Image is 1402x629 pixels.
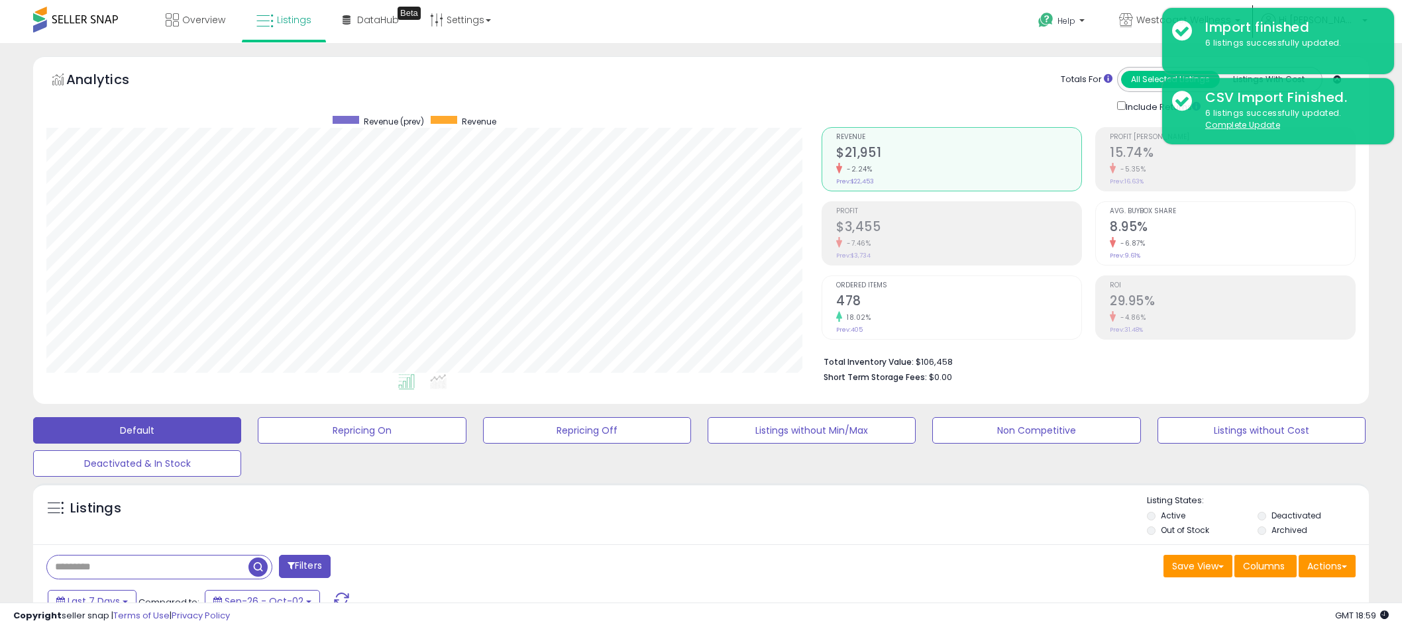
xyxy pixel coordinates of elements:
[225,595,303,608] span: Sep-26 - Oct-02
[279,555,331,578] button: Filters
[205,590,320,612] button: Sep-26 - Oct-02
[1271,524,1307,536] label: Archived
[836,293,1081,311] h2: 478
[1057,15,1075,26] span: Help
[1121,71,1220,88] button: All Selected Listings
[1110,293,1355,311] h2: 29.95%
[1195,107,1384,132] div: 6 listings successfully updated.
[33,450,241,477] button: Deactivated & In Stock
[138,596,199,608] span: Compared to:
[1110,252,1140,260] small: Prev: 9.61%
[357,13,399,26] span: DataHub
[1158,417,1366,444] button: Listings without Cost
[1161,510,1185,521] label: Active
[483,417,691,444] button: Repricing Off
[1110,177,1144,185] small: Prev: 16.63%
[277,13,311,26] span: Listings
[1110,282,1355,289] span: ROI
[1147,495,1369,507] p: Listing States:
[1028,2,1098,43] a: Help
[1038,12,1054,28] i: Get Help
[364,116,424,127] span: Revenue (prev)
[1243,559,1285,573] span: Columns
[70,499,121,518] h5: Listings
[842,238,871,248] small: -7.46%
[836,282,1081,289] span: Ordered Items
[33,417,241,444] button: Default
[13,609,62,622] strong: Copyright
[1195,18,1384,37] div: Import finished
[836,208,1081,215] span: Profit
[1136,13,1231,26] span: Westcoast Wellness
[182,13,225,26] span: Overview
[1205,119,1280,130] u: Complete Update
[462,116,496,127] span: Revenue
[1234,555,1297,577] button: Columns
[1110,326,1143,334] small: Prev: 31.48%
[113,609,170,622] a: Terms of Use
[1110,208,1355,215] span: Avg. Buybox Share
[398,7,421,20] div: Tooltip anchor
[1299,555,1356,577] button: Actions
[708,417,916,444] button: Listings without Min/Max
[836,134,1081,141] span: Revenue
[842,313,871,322] small: 18.02%
[258,417,466,444] button: Repricing On
[836,252,871,260] small: Prev: $3,734
[824,371,927,383] b: Short Term Storage Fees:
[1163,555,1232,577] button: Save View
[1195,37,1384,50] div: 6 listings successfully updated.
[48,590,136,612] button: Last 7 Days
[1116,313,1146,322] small: -4.86%
[836,326,863,334] small: Prev: 405
[824,356,914,367] b: Total Inventory Value:
[172,609,230,622] a: Privacy Policy
[13,610,230,622] div: seller snap | |
[66,70,155,92] h5: Analytics
[932,417,1140,444] button: Non Competitive
[68,595,120,608] span: Last 7 Days
[1116,238,1145,248] small: -6.87%
[1110,134,1355,141] span: Profit [PERSON_NAME]
[836,219,1081,237] h2: $3,455
[842,164,872,174] small: -2.24%
[1107,99,1216,114] div: Include Returns
[1110,145,1355,163] h2: 15.74%
[1335,609,1389,622] span: 2025-10-10 18:59 GMT
[929,371,952,383] span: $0.00
[1061,73,1112,86] div: Totals For
[1116,164,1146,174] small: -5.35%
[1161,524,1209,536] label: Out of Stock
[836,177,874,185] small: Prev: $22,453
[824,353,1346,369] li: $106,458
[1110,219,1355,237] h2: 8.95%
[1271,510,1321,521] label: Deactivated
[836,145,1081,163] h2: $21,951
[1195,88,1384,107] div: CSV Import Finished.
